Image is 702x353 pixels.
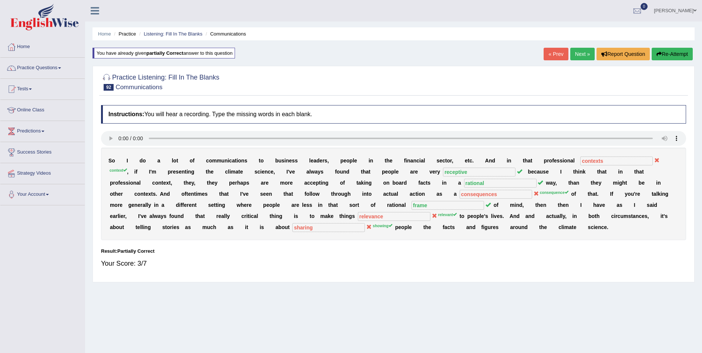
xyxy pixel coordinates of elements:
[147,50,184,56] b: partially correct
[562,158,564,164] b: i
[430,169,433,175] b: v
[390,158,393,164] b: e
[416,158,419,164] b: c
[544,48,568,60] a: « Prev
[343,180,345,186] b: f
[262,169,265,175] b: e
[240,180,243,186] b: a
[564,158,567,164] b: o
[402,180,403,186] b: r
[465,158,468,164] b: e
[399,180,402,186] b: a
[120,180,123,186] b: e
[599,169,602,175] b: h
[426,180,428,186] b: t
[322,180,326,186] b: n
[207,180,209,186] b: t
[161,180,163,186] b: t
[396,169,399,175] b: e
[528,169,531,175] b: b
[385,158,387,164] b: t
[157,158,160,164] b: a
[419,180,420,186] b: f
[255,169,258,175] b: s
[288,180,290,186] b: r
[257,169,260,175] b: c
[420,180,423,186] b: a
[540,169,543,175] b: u
[464,179,537,188] input: blank
[188,180,191,186] b: e
[442,180,443,186] b: i
[193,158,195,164] b: f
[235,158,237,164] b: t
[419,158,421,164] b: i
[578,169,580,175] b: i
[365,180,369,186] b: n
[306,169,309,175] b: a
[261,158,264,164] b: o
[139,180,141,186] b: l
[140,158,143,164] b: d
[115,180,118,186] b: o
[537,169,540,175] b: a
[188,169,191,175] b: n
[639,169,642,175] b: a
[260,169,262,175] b: i
[309,158,311,164] b: l
[437,158,440,164] b: s
[173,169,176,175] b: e
[286,158,289,164] b: n
[636,169,639,175] b: h
[641,3,648,10] span: 0
[328,158,329,164] b: ,
[346,158,350,164] b: o
[410,169,413,175] b: a
[310,180,313,186] b: c
[547,158,549,164] b: r
[437,169,440,175] b: y
[112,158,115,164] b: o
[452,158,453,164] b: ,
[289,169,292,175] b: v
[528,158,531,164] b: a
[602,169,605,175] b: a
[244,158,247,164] b: s
[361,180,364,186] b: k
[240,169,243,175] b: e
[415,169,418,175] b: e
[215,180,218,186] b: y
[382,169,385,175] b: p
[555,180,557,186] b: ,
[285,180,288,186] b: o
[127,169,128,175] b: ,
[158,180,162,186] b: n
[361,169,363,175] b: t
[123,180,126,186] b: s
[304,180,307,186] b: a
[0,121,85,139] a: Predictions
[445,158,447,164] b: t
[127,158,128,164] b: I
[546,180,550,186] b: w
[394,169,396,175] b: l
[386,180,390,186] b: n
[392,180,396,186] b: b
[310,158,313,164] b: e
[363,169,366,175] b: h
[544,158,547,164] b: p
[543,169,546,175] b: s
[468,158,470,164] b: t
[346,169,350,175] b: d
[261,180,264,186] b: a
[232,158,235,164] b: a
[235,180,237,186] b: r
[370,158,373,164] b: n
[364,180,365,186] b: i
[313,158,316,164] b: a
[98,31,111,37] a: Home
[343,169,346,175] b: n
[0,142,85,161] a: Success Stories
[133,180,137,186] b: n
[182,169,185,175] b: n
